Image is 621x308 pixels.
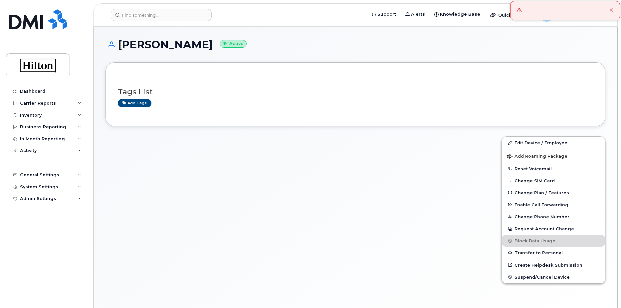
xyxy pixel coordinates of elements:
[502,137,605,149] a: Edit Device / Employee
[507,154,567,160] span: Add Roaming Package
[118,99,151,107] a: Add tags
[502,211,605,223] button: Change Phone Number
[220,40,247,48] small: Active
[502,259,605,271] a: Create Helpdesk Submission
[105,39,605,50] h1: [PERSON_NAME]
[502,199,605,211] button: Enable Call Forwarding
[515,274,570,279] span: Suspend/Cancel Device
[118,88,593,96] h3: Tags List
[502,187,605,199] button: Change Plan / Features
[502,247,605,259] button: Transfer to Personal
[515,190,569,195] span: Change Plan / Features
[502,271,605,283] button: Suspend/Cancel Device
[502,235,605,247] button: Block Data Usage
[502,163,605,175] button: Reset Voicemail
[515,202,568,207] span: Enable Call Forwarding
[502,149,605,163] button: Add Roaming Package
[502,175,605,187] button: Change SIM Card
[502,223,605,235] button: Request Account Change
